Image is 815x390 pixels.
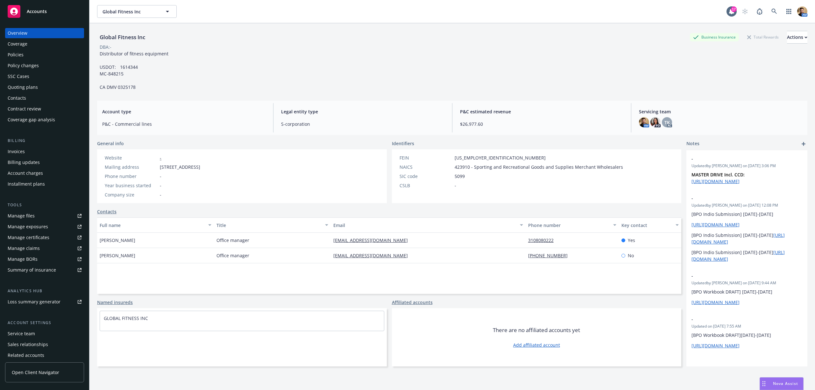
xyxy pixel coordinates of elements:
a: Accounts [5,3,84,20]
a: Loss summary generator [5,297,84,307]
a: Named insureds [97,299,133,306]
span: Updated by [PERSON_NAME] on [DATE] 9:44 AM [691,280,802,286]
div: Title [216,222,321,229]
a: Contacts [97,208,117,215]
span: Manage exposures [5,222,84,232]
div: SIC code [400,173,452,180]
div: Business Insurance [690,33,739,41]
div: Overview [8,28,27,38]
a: add [800,140,807,148]
div: SSC Cases [8,71,29,82]
div: Drag to move [760,378,768,390]
span: P&C - Commercial lines [102,121,266,127]
span: Office manager [216,237,249,244]
span: Identifiers [392,140,414,147]
a: Policy changes [5,60,84,71]
p: [BPO Indio Submission] [DATE]-[DATE] [691,232,802,245]
span: S-corporation [281,121,444,127]
a: Installment plans [5,179,84,189]
button: Global Fitness Inc [97,5,177,18]
div: Policies [8,50,24,60]
span: Distributor of fitness equipment USDOT: 1614344 MC-848215 CA DMV 0325178 [100,51,168,90]
span: Office manager [216,252,249,259]
a: Invoices [5,146,84,157]
span: - [455,182,456,189]
a: Start snowing [739,5,751,18]
div: -Updatedby [PERSON_NAME] on [DATE] 12:08 PM[BPO Indio Submission] [DATE]-[DATE][URL][DOMAIN_NAME]... [686,190,807,267]
span: Account type [102,108,266,115]
div: Loss summary generator [8,297,60,307]
a: Quoting plans [5,82,84,92]
span: 423910 - Sporting and Recreational Goods and Supplies Merchant Wholesalers [455,164,623,170]
div: Phone number [528,222,610,229]
span: 5099 [455,173,465,180]
div: Contacts [8,93,26,103]
div: Website [105,154,157,161]
div: 17 [731,6,737,12]
div: Year business started [105,182,157,189]
p: [BPO Indio Submission] [DATE]-[DATE] [691,211,802,217]
div: -Updatedby [PERSON_NAME] on [DATE] 3:06 PMMASTER DRIVE Incl. CCD: [URL][DOMAIN_NAME] [686,150,807,190]
p: [BPO Indio Submission] [DATE]-[DATE] [691,249,802,262]
div: Policy changes [8,60,39,71]
span: [PERSON_NAME] [100,237,135,244]
a: Coverage gap analysis [5,115,84,125]
button: Title [214,217,331,233]
div: Quoting plans [8,82,38,92]
div: Billing updates [8,157,40,167]
a: [PHONE_NUMBER] [528,252,573,259]
a: Account charges [5,168,84,178]
span: - [160,182,161,189]
span: Notes [686,140,699,148]
div: Mailing address [105,164,157,170]
button: Key contact [619,217,681,233]
span: Global Fitness Inc [103,8,158,15]
a: [URL][DOMAIN_NAME] [691,343,740,349]
div: Analytics hub [5,288,84,294]
div: FEIN [400,154,452,161]
span: Nova Assist [773,381,798,386]
a: [EMAIL_ADDRESS][DOMAIN_NAME] [333,252,413,259]
span: Accounts [27,9,47,14]
span: Yes [628,237,635,244]
button: Actions [787,31,807,44]
span: No [628,252,634,259]
div: Manage files [8,211,35,221]
span: [STREET_ADDRESS] [160,164,200,170]
div: Sales relationships [8,339,48,350]
a: Coverage [5,39,84,49]
div: Company size [105,191,157,198]
span: Updated on [DATE] 7:55 AM [691,323,802,329]
a: GLOBAL FITNESS INC [104,315,148,321]
span: Open Client Navigator [12,369,59,376]
a: Switch app [783,5,795,18]
a: Manage files [5,211,84,221]
a: [EMAIL_ADDRESS][DOMAIN_NAME] [333,237,413,243]
strong: MASTER DRIVE Incl. CCD: [691,172,745,178]
img: photo [639,117,649,127]
button: Full name [97,217,214,233]
p: [BPO Workbook DRAFT][DATE]-[DATE] [691,332,802,338]
div: Coverage gap analysis [8,115,55,125]
div: Global Fitness Inc [97,33,148,41]
div: -Updated on [DATE] 7:55 AM[BPO Workbook DRAFT][DATE]-[DATE][URL][DOMAIN_NAME] [686,311,807,354]
span: Updated by [PERSON_NAME] on [DATE] 3:06 PM [691,163,802,169]
div: Key contact [621,222,672,229]
div: Account settings [5,320,84,326]
img: photo [797,6,807,17]
div: Total Rewards [744,33,782,41]
span: Servicing team [639,108,802,115]
span: - [691,316,786,323]
div: Account charges [8,168,43,178]
a: Contract review [5,104,84,114]
a: Search [768,5,781,18]
a: Summary of insurance [5,265,84,275]
a: Related accounts [5,350,84,360]
div: DBA: - [100,44,111,50]
span: There are no affiliated accounts yet [493,326,580,334]
div: NAICS [400,164,452,170]
span: - [160,191,161,198]
a: Contacts [5,93,84,103]
span: [US_EMPLOYER_IDENTIFICATION_NUMBER] [455,154,546,161]
div: Manage exposures [8,222,48,232]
